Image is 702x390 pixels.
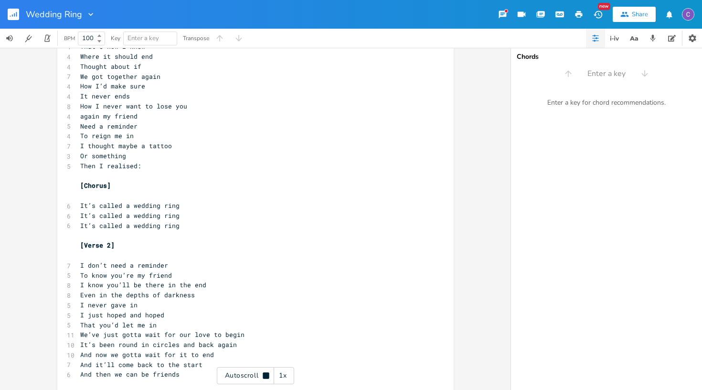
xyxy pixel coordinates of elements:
span: Enter a key [587,68,626,79]
span: And now we gotta wait for it to end [80,350,214,359]
div: Key [111,35,120,41]
span: How I’d make sure [80,82,145,90]
span: It’s called a wedding ring [80,201,180,210]
div: Autoscroll [217,367,294,384]
button: New [588,6,607,23]
span: Enter a key [128,34,159,43]
span: To reign me in [80,131,134,140]
div: Chords [517,54,696,60]
span: We’ve just gotta wait for our love to begin [80,330,245,339]
span: Even in the depths of darkness [80,291,195,299]
div: 1x [274,367,291,384]
span: again my friend [80,112,138,120]
span: Wedding Ring [26,10,82,19]
span: It never ends [80,92,130,100]
span: It’s called a wedding ring [80,211,180,220]
img: Calum Wright [682,8,694,21]
div: BPM [64,36,75,41]
div: Share [632,10,648,19]
span: And then we can be friends [80,370,180,379]
div: Enter a key for chord recommendations. [511,93,702,113]
span: Then I realised: [80,162,141,170]
span: We got together again [80,72,160,81]
span: I know you’ll be there in the end [80,281,206,289]
span: I just hoped and hoped [80,311,164,319]
span: I don’t need a reminder [80,261,168,270]
span: Need a reminder [80,122,138,130]
span: That you’d let me in [80,321,157,329]
div: Transpose [183,35,209,41]
span: Thought about if [80,62,141,71]
button: Share [613,7,656,22]
span: I thought maybe a tattoo [80,141,172,150]
span: I never gave in [80,301,138,309]
span: How I never want to lose you [80,102,187,110]
span: [Chorus] [80,181,111,190]
span: [Verse 2] [80,241,115,249]
span: It’s called a wedding ring [80,221,180,230]
span: Or something [80,152,126,160]
span: To know you’re my friend [80,271,172,280]
span: Where it should end [80,52,153,61]
span: And it’ll come back to the start [80,360,202,369]
span: It’s been round in circles and back again [80,340,237,349]
div: New [598,3,610,10]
